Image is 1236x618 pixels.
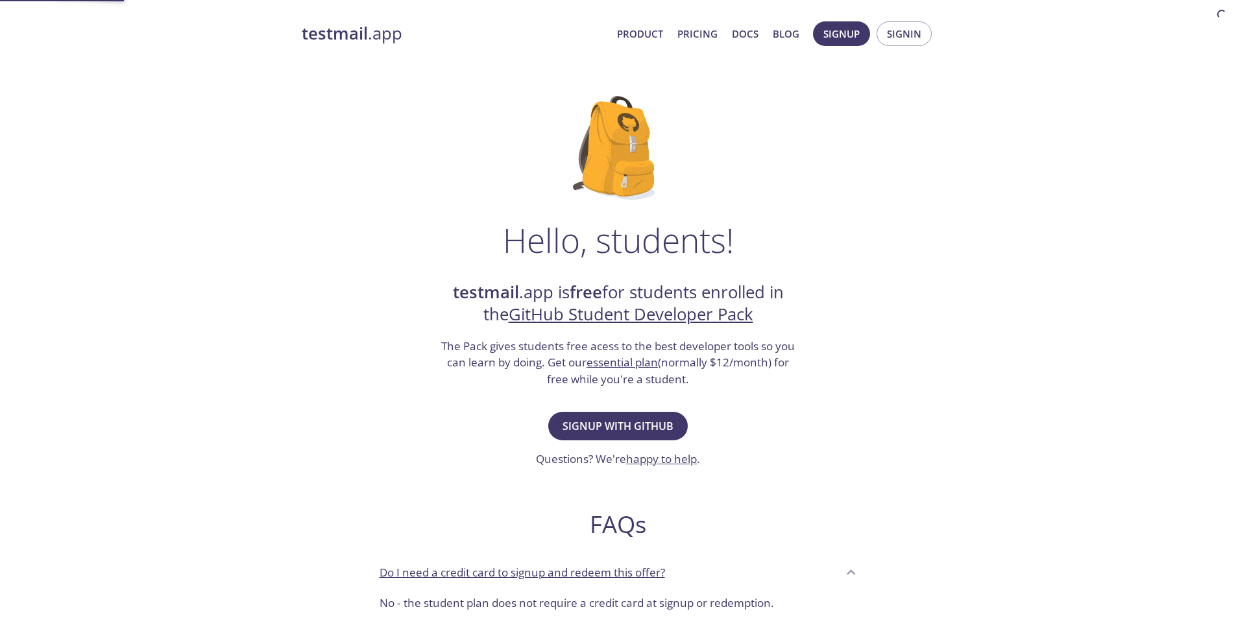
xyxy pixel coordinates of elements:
span: Signin [887,25,921,42]
a: Blog [773,25,799,42]
a: essential plan [587,355,658,370]
h2: .app is for students enrolled in the [440,281,797,326]
strong: testmail [453,281,519,303]
span: Signup with GitHub [563,417,673,435]
strong: free [570,281,602,303]
p: Do I need a credit card to signup and redeem this offer? [380,564,665,581]
div: Do I need a credit card to signup and redeem this offer? [369,554,867,589]
h3: The Pack gives students free acess to the best developer tools so you can learn by doing. Get our... [440,338,797,388]
h1: Hello, students! [503,220,734,259]
h3: Questions? We're . [536,451,700,468]
button: Signup [813,21,870,46]
img: github-student-backpack.png [573,96,663,200]
span: Signup [823,25,860,42]
strong: testmail [302,22,368,45]
a: GitHub Student Developer Pack [509,303,753,326]
a: Pricing [677,25,718,42]
button: Signup with GitHub [548,412,688,440]
a: happy to help [626,451,697,466]
a: Product [617,25,663,42]
button: Signin [877,21,932,46]
p: No - the student plan does not require a credit card at signup or redemption. [380,595,857,612]
h2: FAQs [369,510,867,539]
a: testmail.app [302,23,607,45]
a: Docs [732,25,758,42]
